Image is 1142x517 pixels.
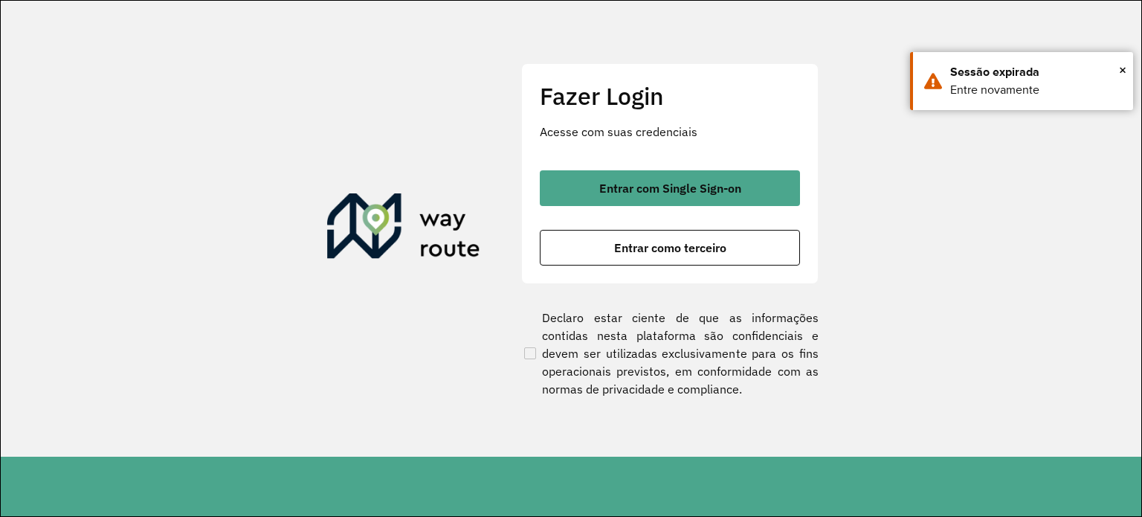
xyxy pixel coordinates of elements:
span: Entrar como terceiro [614,242,726,254]
div: Sessão expirada [950,63,1122,81]
span: Entrar com Single Sign-on [599,182,741,194]
span: × [1119,59,1126,81]
h2: Fazer Login [540,82,800,110]
p: Acesse com suas credenciais [540,123,800,141]
button: button [540,230,800,266]
div: Entre novamente [950,81,1122,99]
button: Close [1119,59,1126,81]
button: button [540,170,800,206]
img: Roteirizador AmbevTech [327,193,480,265]
label: Declaro estar ciente de que as informações contidas nesta plataforma são confidenciais e devem se... [521,309,819,398]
